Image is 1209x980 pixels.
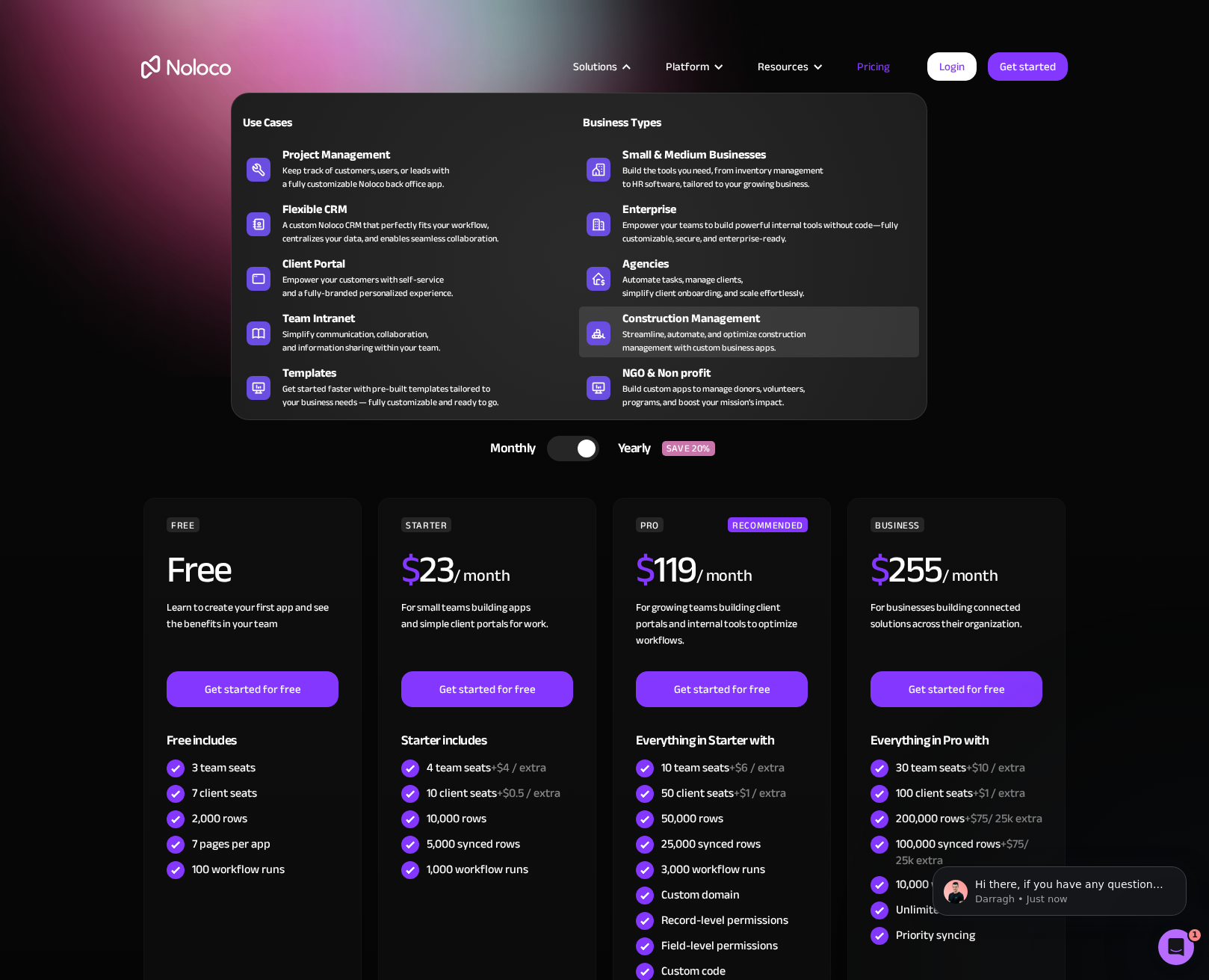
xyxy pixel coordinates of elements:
a: Use Cases [239,105,579,139]
div: NGO & Non profit [622,364,926,382]
a: Get started for free [871,671,1042,707]
div: / month [696,564,752,588]
div: Team Intranet [282,309,586,327]
a: Team IntranetSimplify communication, collaboration,and information sharing within your team. [239,306,579,357]
h2: 255 [871,551,942,588]
div: 100 workflow runs [192,861,285,878]
div: 100,000 synced rows [896,836,1042,869]
div: 10 team seats [661,759,785,776]
div: Everything in Starter with [636,707,808,756]
div: Templates [282,364,586,382]
div: 7 client seats [192,785,257,801]
span: +$4 / extra [491,756,546,779]
a: Flexible CRMA custom Noloco CRM that perfectly fits your workflow,centralizes your data, and enab... [239,197,579,248]
a: Login [927,52,977,81]
div: Build custom apps to manage donors, volunteers, programs, and boost your mission’s impact. [622,382,805,409]
span: +$75/ 25k extra [965,807,1042,830]
div: Custom code [661,963,726,979]
a: Small & Medium BusinessesBuild the tools you need, from inventory managementto HR software, tailo... [579,143,919,194]
div: Streamline, automate, and optimize construction management with custom business apps. [622,327,806,354]
div: / month [942,564,998,588]
a: Construction ManagementStreamline, automate, and optimize constructionmanagement with custom busi... [579,306,919,357]
div: Empower your customers with self-service and a fully-branded personalized experience. [282,273,453,300]
span: $ [636,534,655,605]
div: 25,000 synced rows [661,836,761,852]
h2: 119 [636,551,696,588]
div: Flexible CRM [282,200,586,218]
div: 10 client seats [427,785,560,801]
div: Small & Medium Businesses [622,146,926,164]
div: Get started faster with pre-built templates tailored to your business needs — fully customizable ... [282,382,498,409]
div: Platform [647,57,739,76]
a: Get started [988,52,1068,81]
div: Agencies [622,255,926,273]
span: 1 [1189,929,1201,941]
div: Monthly [471,437,547,460]
div: Resources [758,57,808,76]
div: 3,000 workflow runs [661,861,765,878]
div: Enterprise [622,200,926,218]
div: CHOOSE YOUR PLAN [141,392,1068,429]
div: Business Types [579,114,743,132]
div: Field-level permissions [661,937,778,954]
span: +$1 / extra [734,782,786,804]
div: 7 pages per app [192,836,270,852]
div: Yearly [599,437,662,460]
div: SAVE 20% [662,441,715,456]
a: NGO & Non profitBuild custom apps to manage donors, volunteers,programs, and boost your mission’s... [579,361,919,412]
div: Use Cases [239,114,403,132]
div: Unlimited user roles [896,902,998,918]
div: Learn to create your first app and see the benefits in your team ‍ [167,600,338,671]
div: For small teams building apps and simple client portals for work. ‍ [401,600,573,671]
div: 10,000 workflow runs [896,876,1004,893]
div: / month [454,564,510,588]
span: +$75/ 25k extra [896,833,1029,872]
h2: 23 [401,551,454,588]
span: +$0.5 / extra [497,782,560,804]
div: For growing teams building client portals and internal tools to optimize workflows. [636,600,808,671]
div: Priority syncing [896,927,975,943]
h1: Flexible Pricing Designed for Business [141,127,1068,217]
div: Project Management [282,146,586,164]
div: 4 team seats [427,759,546,776]
h2: Free [167,551,232,588]
div: BUSINESS [871,517,924,532]
div: 3 team seats [192,759,256,776]
a: home [141,55,231,78]
div: PRO [636,517,664,532]
div: Simplify communication, collaboration, and information sharing within your team. [282,327,440,354]
div: Everything in Pro with [871,707,1042,756]
a: EnterpriseEmpower your teams to build powerful internal tools without code—fully customizable, se... [579,197,919,248]
iframe: Intercom notifications message [910,835,1209,940]
div: Empower your teams to build powerful internal tools without code—fully customizable, secure, and ... [622,218,912,245]
a: TemplatesGet started faster with pre-built templates tailored toyour business needs — fully custo... [239,361,579,412]
div: Custom domain [661,887,740,903]
div: Starter includes [401,707,573,756]
div: 1,000 workflow runs [427,861,528,878]
div: 200,000 rows [896,810,1042,827]
a: Get started for free [636,671,808,707]
div: Construction Management [622,309,926,327]
span: $ [871,534,889,605]
div: A custom Noloco CRM that perfectly fits your workflow, centralizes your data, and enables seamles... [282,218,498,245]
span: +$10 / extra [966,756,1025,779]
div: FREE [167,517,200,532]
a: Client PortalEmpower your customers with self-serviceand a fully-branded personalized experience. [239,252,579,303]
a: Business Types [579,105,919,139]
div: 50 client seats [661,785,786,801]
span: +$1 / extra [973,782,1025,804]
div: For businesses building connected solutions across their organization. ‍ [871,600,1042,671]
div: Record-level permissions [661,912,788,928]
div: 30 team seats [896,759,1025,776]
iframe: Intercom live chat [1158,929,1194,965]
div: 100 client seats [896,785,1025,801]
div: Solutions [573,57,617,76]
div: Keep track of customers, users, or leads with a fully customizable Noloco back office app. [282,164,449,191]
div: 2,000 rows [192,810,247,827]
a: Project ManagementKeep track of customers, users, or leads witha fully customizable Noloco back o... [239,143,579,194]
nav: Solutions [231,72,927,420]
div: RECOMMENDED [728,517,808,532]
